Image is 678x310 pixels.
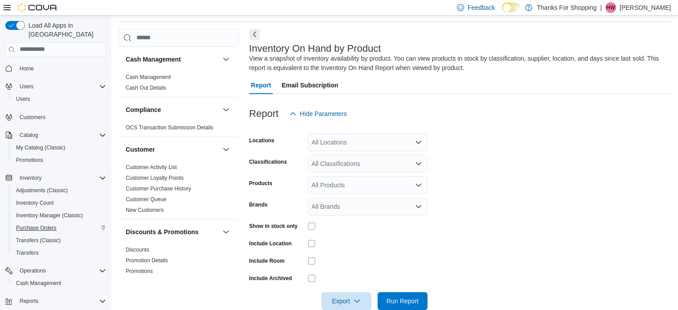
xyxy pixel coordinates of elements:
label: Classifications [249,158,287,165]
a: Inventory Count [12,198,58,208]
label: Include Location [249,240,292,247]
h3: Inventory On Hand by Product [249,43,381,54]
button: Inventory [2,172,110,184]
button: Compliance [221,104,231,115]
span: Operations [20,267,46,274]
a: Users [12,94,33,104]
a: Promotions [126,268,153,274]
button: Customer [126,145,219,154]
button: Reports [2,295,110,307]
button: Users [16,81,37,92]
span: Inventory Manager (Classic) [16,212,83,219]
button: Catalog [2,129,110,141]
span: Cash Management [16,280,61,287]
span: Transfers [12,248,106,258]
button: Inventory [16,173,45,183]
h3: Cash Management [126,55,181,64]
span: Reports [20,298,38,305]
div: Hannah Waugh [605,2,616,13]
div: Customer [119,162,238,219]
button: Inventory Count [9,197,110,209]
span: HW [606,2,615,13]
a: Customer Loyalty Points [126,175,184,181]
button: Hide Parameters [286,105,350,123]
div: Discounts & Promotions [119,244,238,280]
a: My Catalog (Classic) [12,142,69,153]
span: Cash Out Details [126,84,166,91]
label: Show in stock only [249,223,298,230]
a: Purchase Orders [12,223,60,233]
span: Cash Management [126,74,171,81]
button: Cash Management [221,54,231,65]
span: Promotions [12,155,106,165]
button: Users [2,80,110,93]
span: Cash Management [12,278,106,289]
button: Purchase Orders [9,222,110,234]
h3: Customer [126,145,155,154]
span: Users [16,81,106,92]
button: Reports [16,296,42,306]
label: Include Room [249,257,284,265]
a: Cash Management [126,74,171,80]
label: Include Archived [249,275,292,282]
span: Feedback [468,3,495,12]
a: Customer Activity List [126,164,177,170]
span: My Catalog (Classic) [16,144,66,151]
label: Locations [249,137,275,144]
a: Transfers [12,248,42,258]
span: Transfers (Classic) [16,237,61,244]
h3: Discounts & Promotions [126,227,198,236]
p: Thanks For Shopping [537,2,596,13]
span: Operations [16,265,106,276]
button: Open list of options [415,139,422,146]
button: Run Report [378,292,427,310]
span: Promotions [126,268,153,275]
a: Promotion Details [126,257,168,264]
span: Adjustments (Classic) [12,185,106,196]
span: Inventory Manager (Classic) [12,210,106,221]
h3: Compliance [126,105,161,114]
h3: Report [249,108,279,119]
button: Operations [16,265,49,276]
button: Customers [2,111,110,124]
button: Next [249,29,260,40]
a: Customers [16,112,49,123]
a: Home [16,63,37,74]
button: Transfers [9,247,110,259]
span: Transfers (Classic) [12,235,106,246]
button: Transfers (Classic) [9,234,110,247]
button: Catalog [16,130,41,141]
a: Customer Purchase History [126,186,191,192]
span: Customer Loyalty Points [126,174,184,182]
a: Inventory Manager (Classic) [12,210,86,221]
img: Cova [18,3,58,12]
button: Open list of options [415,160,422,167]
p: [PERSON_NAME] [620,2,671,13]
span: My Catalog (Classic) [12,142,106,153]
span: Export [327,292,366,310]
a: Promotions [12,155,47,165]
p: | [600,2,602,13]
button: Adjustments (Classic) [9,184,110,197]
button: Cash Management [9,277,110,289]
a: Adjustments (Classic) [12,185,71,196]
span: Hide Parameters [300,109,347,118]
button: Cash Management [126,55,219,64]
label: Products [249,180,272,187]
span: Promotion Details [126,257,168,264]
span: Inventory [16,173,106,183]
span: Customers [16,112,106,123]
a: Customer Queue [126,196,166,203]
span: Inventory Count [16,199,54,207]
button: Operations [2,265,110,277]
span: Adjustments (Classic) [16,187,68,194]
a: OCS Transaction Submission Details [126,124,214,131]
span: Promotions [16,157,43,164]
button: Discounts & Promotions [126,227,219,236]
button: Inventory Manager (Classic) [9,209,110,222]
a: Discounts [126,247,149,253]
